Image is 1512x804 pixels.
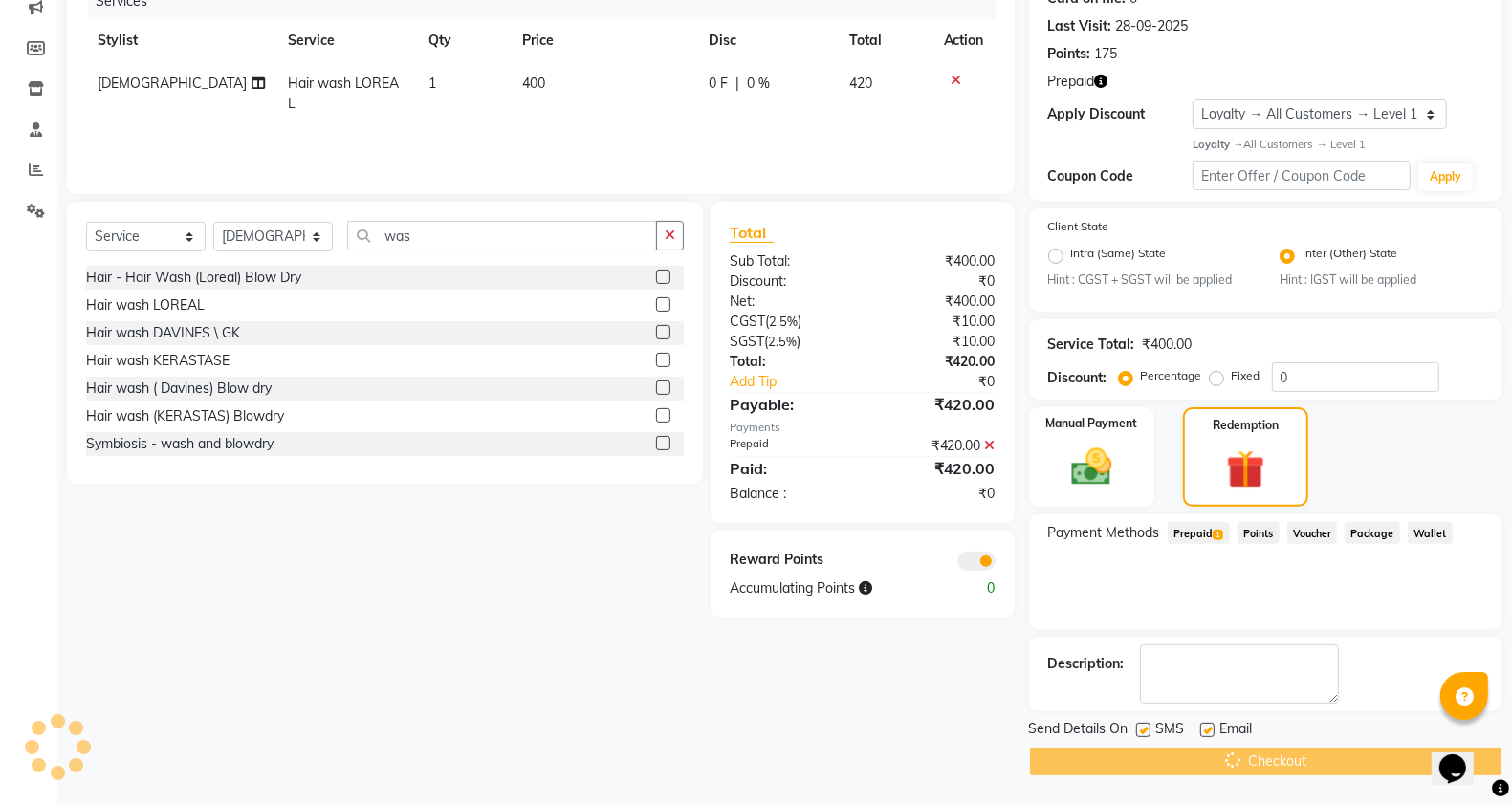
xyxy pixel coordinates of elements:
div: Hair wash DAVINES \ GK [86,323,240,343]
span: SMS [1156,719,1185,743]
th: Total [838,19,932,62]
span: 420 [849,75,872,92]
span: Send Details On [1029,719,1129,743]
div: Hair wash (KERASTAS) Blowdry [86,406,284,426]
th: Action [932,19,996,62]
div: Payments [730,420,995,436]
span: 400 [523,75,546,92]
span: Payment Methods [1048,523,1160,543]
div: Hair wash KERASTASE [86,351,230,371]
span: 2.5% [768,334,797,349]
div: Hair - Hair Wash (Loreal) Blow Dry [86,268,301,288]
div: ₹400.00 [863,292,1010,312]
div: Last Visit: [1048,16,1112,36]
input: Search or Scan [347,221,657,250]
div: ( ) [715,332,863,352]
div: Sub Total: [715,251,863,272]
th: Qty [417,19,511,62]
small: Hint : IGST will be applied [1280,272,1483,289]
div: ₹420.00 [863,457,1010,480]
div: 28-09-2025 [1116,16,1189,36]
span: 1 [428,75,436,92]
div: ₹10.00 [863,312,1010,332]
div: All Customers → Level 1 [1193,137,1483,153]
button: Apply [1418,163,1473,191]
th: Disc [697,19,838,62]
div: ₹0 [863,272,1010,292]
th: Price [512,19,698,62]
span: Total [730,223,774,243]
div: ₹420.00 [863,393,1010,416]
div: Coupon Code [1048,166,1194,186]
span: Prepaid [1048,72,1095,92]
input: Enter Offer / Coupon Code [1193,161,1411,190]
span: 0 % [747,74,770,94]
div: Symbiosis - wash and blowdry [86,434,274,454]
span: Voucher [1287,522,1338,544]
div: Paid: [715,457,863,480]
span: CGST [730,313,765,330]
span: Points [1238,522,1280,544]
div: ( ) [715,312,863,332]
div: Apply Discount [1048,104,1194,124]
div: ₹420.00 [863,352,1010,372]
span: | [735,74,739,94]
span: SGST [730,333,764,350]
div: Points: [1048,44,1091,64]
div: ₹400.00 [863,251,1010,272]
div: Prepaid [715,436,863,456]
div: Hair wash ( Davines) Blow dry [86,379,272,399]
th: Service [276,19,417,62]
div: Discount: [1048,368,1107,388]
div: ₹0 [863,484,1010,504]
div: Service Total: [1048,335,1135,355]
span: 1 [1213,530,1223,541]
span: 0 F [709,74,728,94]
span: Email [1220,719,1253,743]
img: _cash.svg [1059,444,1124,490]
div: ₹400.00 [1143,335,1193,355]
th: Stylist [86,19,276,62]
span: Hair wash LOREAL [288,75,399,112]
label: Redemption [1213,417,1279,434]
label: Fixed [1232,367,1260,384]
small: Hint : CGST + SGST will be applied [1048,272,1252,289]
div: Payable: [715,393,863,416]
div: Accumulating Points [715,578,935,598]
span: Prepaid [1168,522,1230,544]
label: Percentage [1141,367,1202,384]
div: Total: [715,352,863,372]
label: Intra (Same) State [1071,245,1167,268]
div: Discount: [715,272,863,292]
img: _gift.svg [1215,445,1277,493]
div: Net: [715,292,863,312]
label: Manual Payment [1045,415,1137,432]
a: Add Tip [715,372,887,392]
div: Hair wash LOREAL [86,295,205,315]
strong: Loyalty → [1193,138,1243,151]
div: ₹10.00 [863,332,1010,352]
label: Client State [1048,218,1109,235]
div: ₹0 [887,372,1010,392]
div: Balance : [715,484,863,504]
div: Description: [1048,654,1125,674]
span: 2.5% [769,314,798,329]
span: Wallet [1408,522,1453,544]
div: 0 [936,578,1010,598]
span: [DEMOGRAPHIC_DATA] [98,75,247,92]
span: Package [1345,522,1400,544]
iframe: chat widget [1432,728,1493,785]
label: Inter (Other) State [1303,245,1397,268]
div: 175 [1095,44,1118,64]
div: ₹420.00 [863,436,1010,456]
div: Reward Points [715,550,863,571]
